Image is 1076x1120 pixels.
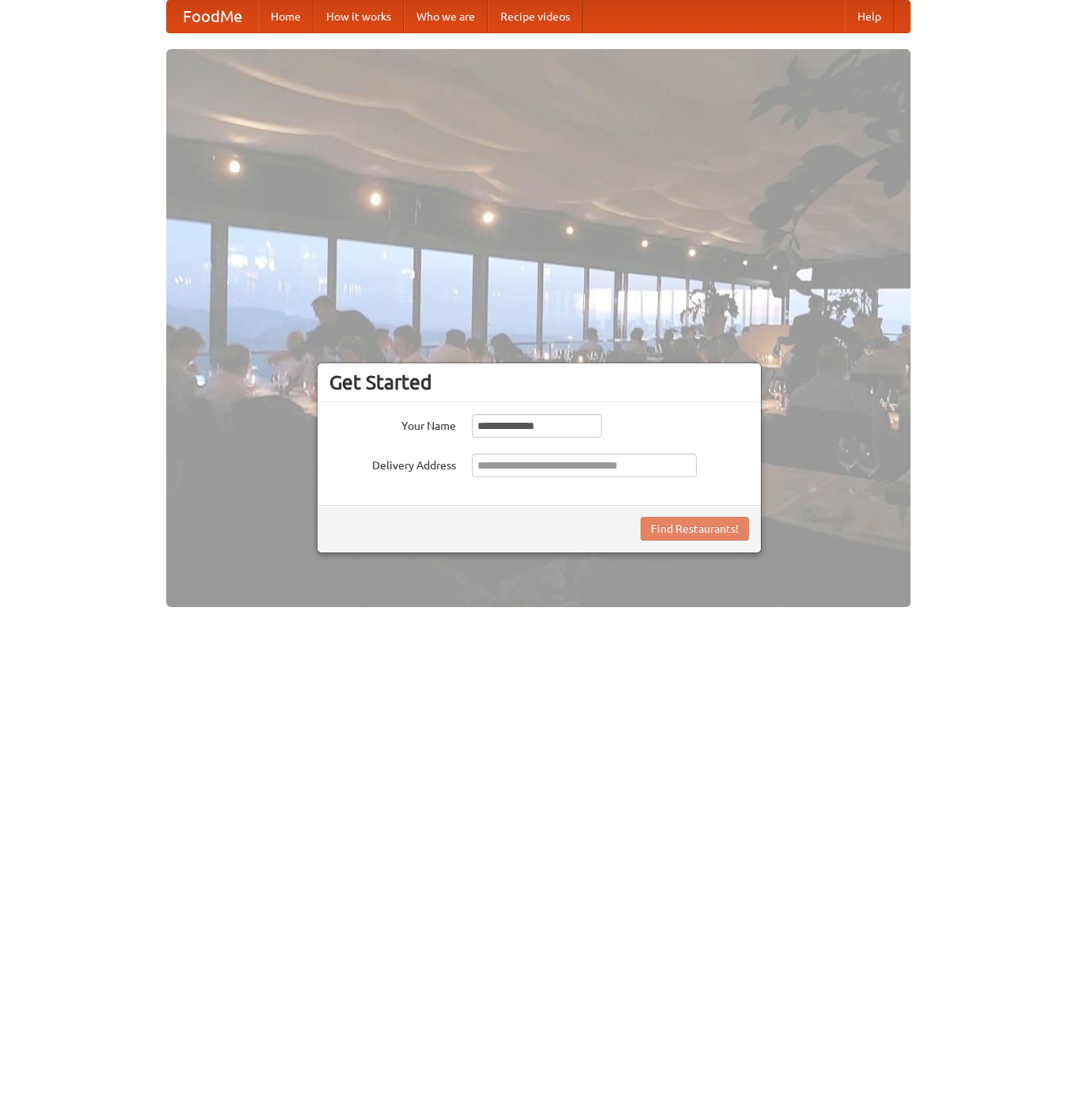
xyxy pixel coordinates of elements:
[404,1,488,32] a: Who we are
[845,1,894,32] a: Help
[329,454,456,473] label: Delivery Address
[329,370,749,394] h3: Get Started
[167,1,258,32] a: FoodMe
[488,1,583,32] a: Recipe videos
[641,517,749,541] button: Find Restaurants!
[258,1,314,32] a: Home
[329,414,456,434] label: Your Name
[314,1,404,32] a: How it works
